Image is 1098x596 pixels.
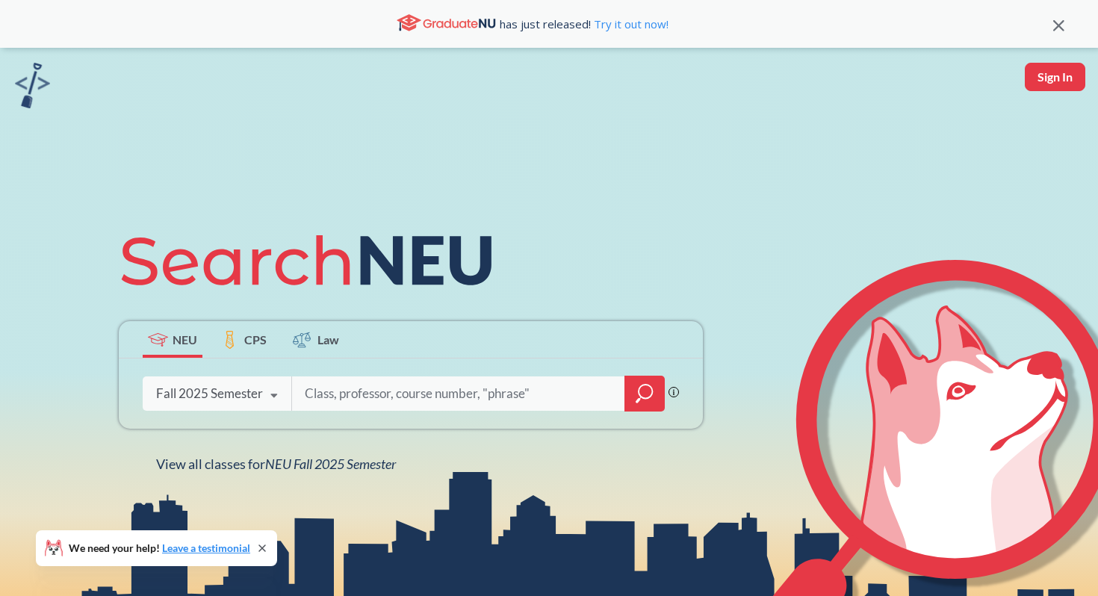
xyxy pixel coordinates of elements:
a: Try it out now! [591,16,669,31]
img: sandbox logo [15,63,50,108]
span: NEU Fall 2025 Semester [265,456,396,472]
span: We need your help! [69,543,250,553]
span: NEU [173,331,197,348]
div: magnifying glass [624,376,665,412]
a: sandbox logo [15,63,50,113]
span: CPS [244,331,267,348]
span: has just released! [500,16,669,32]
svg: magnifying glass [636,383,654,404]
a: Leave a testimonial [162,541,250,554]
button: Sign In [1025,63,1085,91]
input: Class, professor, course number, "phrase" [303,378,614,409]
span: View all classes for [156,456,396,472]
div: Fall 2025 Semester [156,385,263,402]
span: Law [317,331,339,348]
